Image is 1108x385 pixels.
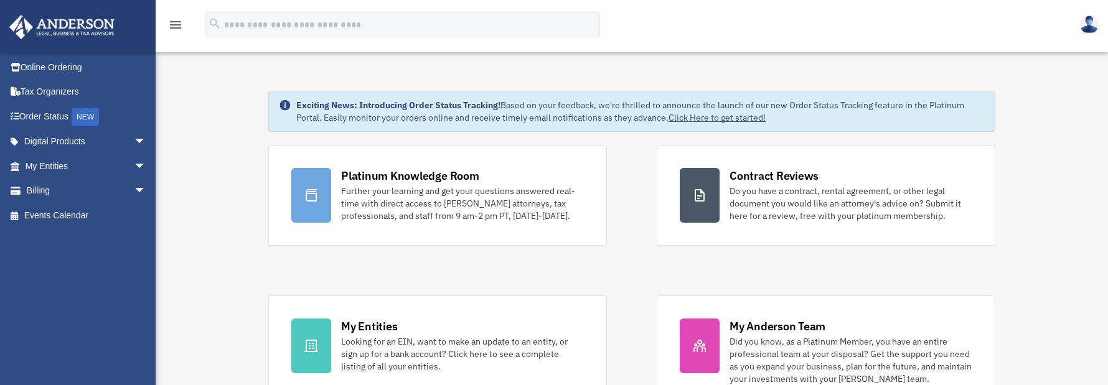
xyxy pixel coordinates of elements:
span: arrow_drop_down [134,179,159,204]
a: Billingarrow_drop_down [9,179,165,203]
div: Contract Reviews [730,168,819,183]
a: Events Calendar [9,203,165,228]
a: Digital Productsarrow_drop_down [9,129,165,154]
i: menu [168,17,183,32]
div: Did you know, as a Platinum Member, you have an entire professional team at your disposal? Get th... [730,335,972,385]
div: NEW [72,108,99,126]
span: arrow_drop_down [134,154,159,179]
div: My Anderson Team [730,318,825,334]
img: User Pic [1080,16,1099,34]
strong: Exciting News: Introducing Order Status Tracking! [296,100,500,111]
div: Platinum Knowledge Room [341,168,479,183]
div: My Entities [341,318,397,334]
a: Click Here to get started! [669,112,766,123]
a: Platinum Knowledge Room Further your learning and get your questions answered real-time with dire... [268,145,607,246]
a: Online Ordering [9,55,165,80]
div: Do you have a contract, rental agreement, or other legal document you would like an attorney's ad... [730,185,972,222]
i: search [208,17,222,30]
a: My Entitiesarrow_drop_down [9,154,165,179]
span: arrow_drop_down [134,129,159,155]
div: Based on your feedback, we're thrilled to announce the launch of our new Order Status Tracking fe... [296,99,985,124]
a: Order StatusNEW [9,104,165,129]
a: Tax Organizers [9,80,165,104]
div: Looking for an EIN, want to make an update to an entity, or sign up for a bank account? Click her... [341,335,584,373]
div: Further your learning and get your questions answered real-time with direct access to [PERSON_NAM... [341,185,584,222]
a: menu [168,22,183,32]
a: Contract Reviews Do you have a contract, rental agreement, or other legal document you would like... [657,145,995,246]
img: Anderson Advisors Platinum Portal [6,15,118,39]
